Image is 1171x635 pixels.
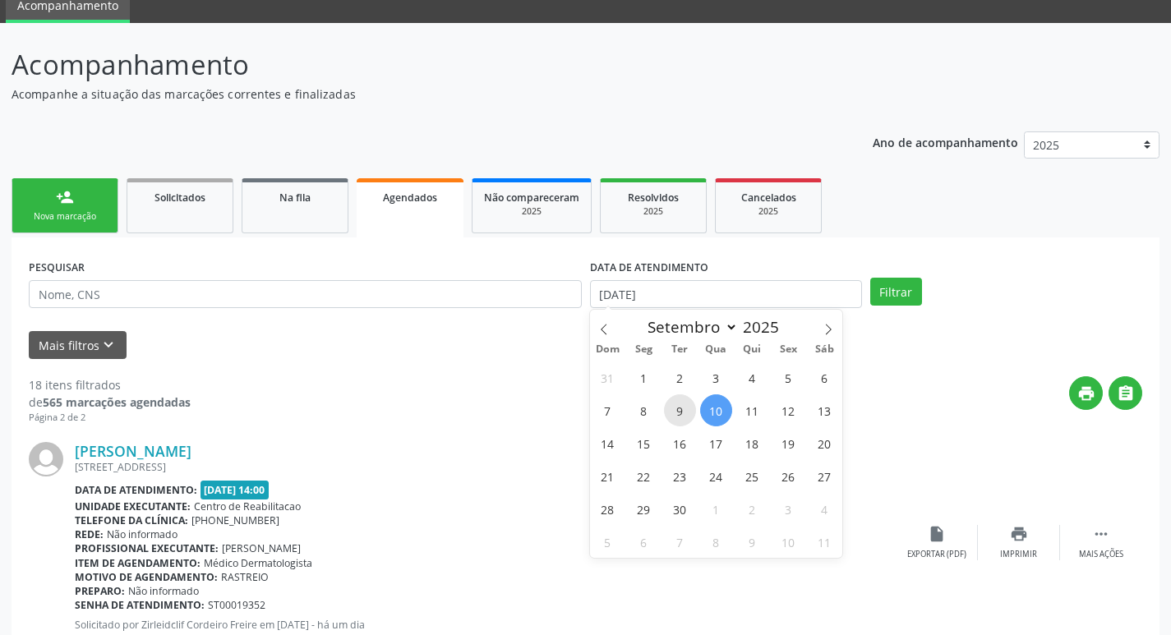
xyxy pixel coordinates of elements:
span: Na fila [279,191,311,205]
input: Selecione um intervalo [590,280,862,308]
b: Motivo de agendamento: [75,570,218,584]
span: Setembro 10, 2025 [700,394,732,426]
b: Telefone da clínica: [75,513,188,527]
span: Setembro 23, 2025 [664,460,696,492]
span: Setembro 15, 2025 [628,427,660,459]
p: Ano de acompanhamento [873,131,1018,152]
i: print [1077,384,1095,403]
span: Setembro 1, 2025 [628,361,660,393]
span: Não informado [128,584,199,598]
span: Qua [698,344,734,355]
span: Setembro 22, 2025 [628,460,660,492]
span: Centro de Reabilitacao [194,499,301,513]
b: Item de agendamento: [75,556,201,570]
b: Data de atendimento: [75,483,197,497]
span: Setembro 14, 2025 [592,427,624,459]
p: Acompanhamento [12,44,815,85]
span: Setembro 8, 2025 [628,394,660,426]
span: Setembro 11, 2025 [736,394,768,426]
span: Setembro 30, 2025 [664,493,696,525]
span: Outubro 9, 2025 [736,526,768,558]
button: Filtrar [870,278,922,306]
span: Ter [662,344,698,355]
span: Não informado [107,527,177,541]
div: Exportar (PDF) [907,549,966,560]
span: Setembro 19, 2025 [772,427,804,459]
span: [DATE] 14:00 [201,481,270,499]
span: [PHONE_NUMBER] [191,513,279,527]
i: insert_drive_file [928,525,946,543]
span: Setembro 24, 2025 [700,460,732,492]
strong: 565 marcações agendadas [43,394,191,410]
p: Solicitado por Zirleidclif Cordeiro Freire em [DATE] - há um dia [75,618,896,632]
button:  [1109,376,1142,410]
span: Solicitados [154,191,205,205]
span: Sáb [806,344,842,355]
span: Resolvidos [628,191,679,205]
span: Setembro 12, 2025 [772,394,804,426]
span: Outubro 8, 2025 [700,526,732,558]
b: Profissional executante: [75,541,219,555]
span: Outubro 11, 2025 [809,526,841,558]
input: Nome, CNS [29,280,582,308]
span: Qui [734,344,770,355]
span: Agosto 31, 2025 [592,361,624,393]
span: Outubro 1, 2025 [700,493,732,525]
input: Year [738,316,792,338]
button: Mais filtroskeyboard_arrow_down [29,331,127,360]
div: Página 2 de 2 [29,411,191,425]
b: Senha de atendimento: [75,598,205,612]
span: Setembro 28, 2025 [592,493,624,525]
span: Setembro 25, 2025 [736,460,768,492]
span: Setembro 7, 2025 [592,394,624,426]
div: 18 itens filtrados [29,376,191,393]
div: 2025 [612,205,694,218]
div: person_add [56,188,74,206]
span: Setembro 3, 2025 [700,361,732,393]
span: [PERSON_NAME] [222,541,301,555]
span: Médico Dermatologista [204,556,312,570]
b: Rede: [75,527,104,541]
p: Acompanhe a situação das marcações correntes e finalizadas [12,85,815,103]
span: Setembro 9, 2025 [664,394,696,426]
span: Outubro 10, 2025 [772,526,804,558]
div: Nova marcação [24,210,106,223]
span: Outubro 6, 2025 [628,526,660,558]
i:  [1117,384,1135,403]
span: Dom [590,344,626,355]
span: Setembro 17, 2025 [700,427,732,459]
i:  [1092,525,1110,543]
span: Sex [770,344,806,355]
div: [STREET_ADDRESS] [75,460,896,474]
span: Agendados [383,191,437,205]
span: Setembro 2, 2025 [664,361,696,393]
div: Imprimir [1000,549,1037,560]
b: Preparo: [75,584,125,598]
span: Outubro 7, 2025 [664,526,696,558]
select: Month [640,315,739,338]
span: Cancelados [741,191,796,205]
span: Outubro 5, 2025 [592,526,624,558]
a: [PERSON_NAME] [75,442,191,460]
span: Setembro 21, 2025 [592,460,624,492]
span: ST00019352 [208,598,265,612]
img: img [29,442,63,476]
label: DATA DE ATENDIMENTO [590,255,708,280]
i: keyboard_arrow_down [99,336,118,354]
span: Setembro 6, 2025 [809,361,841,393]
div: Mais ações [1079,549,1123,560]
b: Unidade executante: [75,499,191,513]
i: print [1010,525,1028,543]
span: Setembro 20, 2025 [809,427,841,459]
span: Setembro 16, 2025 [664,427,696,459]
span: Seg [625,344,662,355]
span: Não compareceram [484,191,579,205]
div: 2025 [727,205,809,218]
span: Setembro 18, 2025 [736,427,768,459]
span: Outubro 2, 2025 [736,493,768,525]
span: Setembro 4, 2025 [736,361,768,393]
span: Outubro 4, 2025 [809,493,841,525]
span: RASTREIO [221,570,269,584]
button: print [1069,376,1103,410]
span: Setembro 29, 2025 [628,493,660,525]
